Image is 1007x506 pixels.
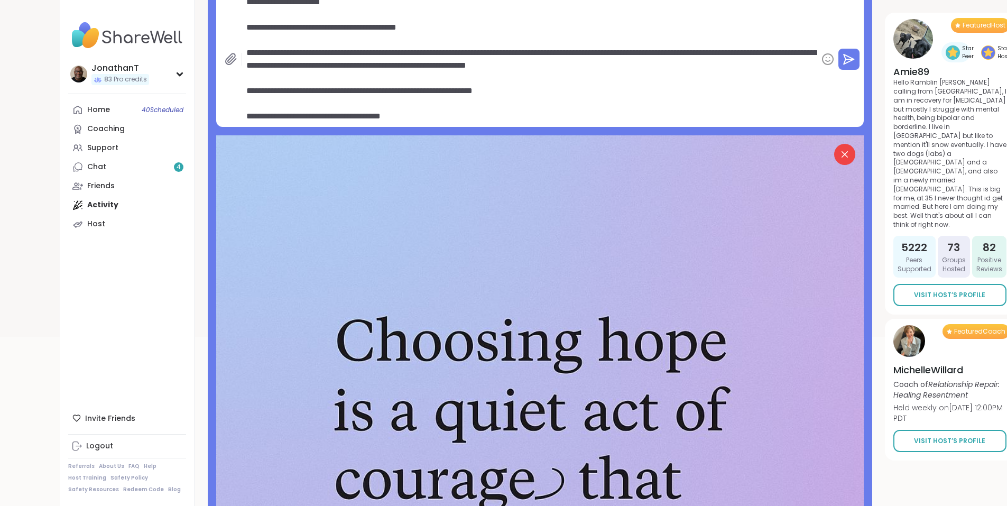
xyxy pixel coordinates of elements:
a: Visit Host’s Profile [893,284,1006,306]
div: Chat [87,162,106,172]
div: Invite Friends [68,409,186,428]
div: Home [87,105,110,115]
a: Redeem Code [123,486,164,493]
span: 40 Scheduled [142,106,183,114]
span: Featured Host [963,21,1005,30]
p: Coach of [893,379,1006,400]
a: Host [68,215,186,234]
a: About Us [99,463,124,470]
a: Host Training [68,474,106,482]
a: Friends [68,177,186,196]
span: 73 [947,240,960,255]
img: MichelleWillard [893,325,925,357]
img: Star Peer [946,45,960,60]
span: Featured Coach [954,327,1005,336]
a: Blog [168,486,181,493]
a: Safety Resources [68,486,119,493]
h4: Amie89 [893,65,1006,78]
a: FAQ [128,463,140,470]
div: JonathanT [91,62,149,74]
h4: MichelleWillard [893,363,1006,376]
i: Relationship Repair: Healing Resentment [893,379,1000,400]
a: Logout [68,437,186,456]
div: Logout [86,441,113,452]
a: Safety Policy [110,474,148,482]
span: Peers Supported [898,256,931,274]
img: Amie89 [893,19,933,59]
a: Home40Scheduled [68,100,186,119]
div: Friends [87,181,115,191]
span: 82 [983,240,996,255]
span: 5222 [901,240,927,255]
span: Star Peer [962,44,974,60]
a: Coaching [68,119,186,139]
span: Groups Hosted [942,256,966,274]
div: Host [87,219,105,229]
a: Support [68,139,186,158]
p: Held weekly on [DATE] 12:00PM PDT [893,402,1006,424]
a: Help [144,463,156,470]
a: Referrals [68,463,95,470]
span: Positive Reviews [976,256,1002,274]
span: Visit Host’s Profile [914,436,985,446]
div: Support [87,143,118,153]
img: JonathanT [70,66,87,82]
p: Hello Ramblin [PERSON_NAME] calling from [GEOGRAPHIC_DATA], I am in recovery for [MEDICAL_DATA] b... [893,78,1006,229]
span: 83 Pro credits [104,75,147,84]
span: 4 [177,163,181,172]
span: Visit Host’s Profile [914,290,985,300]
a: Chat4 [68,158,186,177]
img: ShareWell Nav Logo [68,17,186,54]
img: Star Host [981,45,995,60]
a: Visit Host’s Profile [893,430,1006,452]
div: Coaching [87,124,125,134]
